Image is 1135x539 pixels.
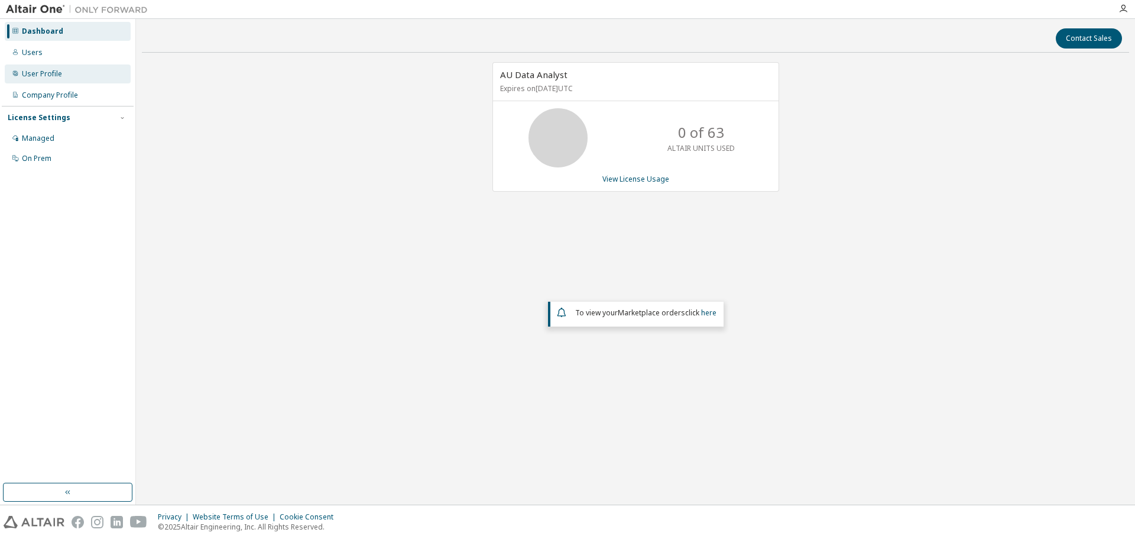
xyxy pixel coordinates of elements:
img: altair_logo.svg [4,516,64,528]
p: 0 of 63 [678,122,724,143]
div: User Profile [22,69,62,79]
p: Expires on [DATE] UTC [500,83,768,93]
p: ALTAIR UNITS USED [667,143,735,153]
div: Managed [22,134,54,143]
a: View License Usage [602,174,669,184]
img: Altair One [6,4,154,15]
div: Cookie Consent [280,512,340,522]
img: facebook.svg [72,516,84,528]
img: youtube.svg [130,516,147,528]
div: Dashboard [22,27,63,36]
div: Privacy [158,512,193,522]
img: linkedin.svg [111,516,123,528]
div: Website Terms of Use [193,512,280,522]
em: Marketplace orders [618,308,685,318]
img: instagram.svg [91,516,103,528]
button: Contact Sales [1056,28,1122,49]
a: here [701,308,716,318]
span: To view your click [575,308,716,318]
div: Users [22,48,43,57]
div: Company Profile [22,91,78,100]
div: On Prem [22,154,51,163]
span: AU Data Analyst [500,69,567,80]
div: License Settings [8,113,70,122]
p: © 2025 Altair Engineering, Inc. All Rights Reserved. [158,522,340,532]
